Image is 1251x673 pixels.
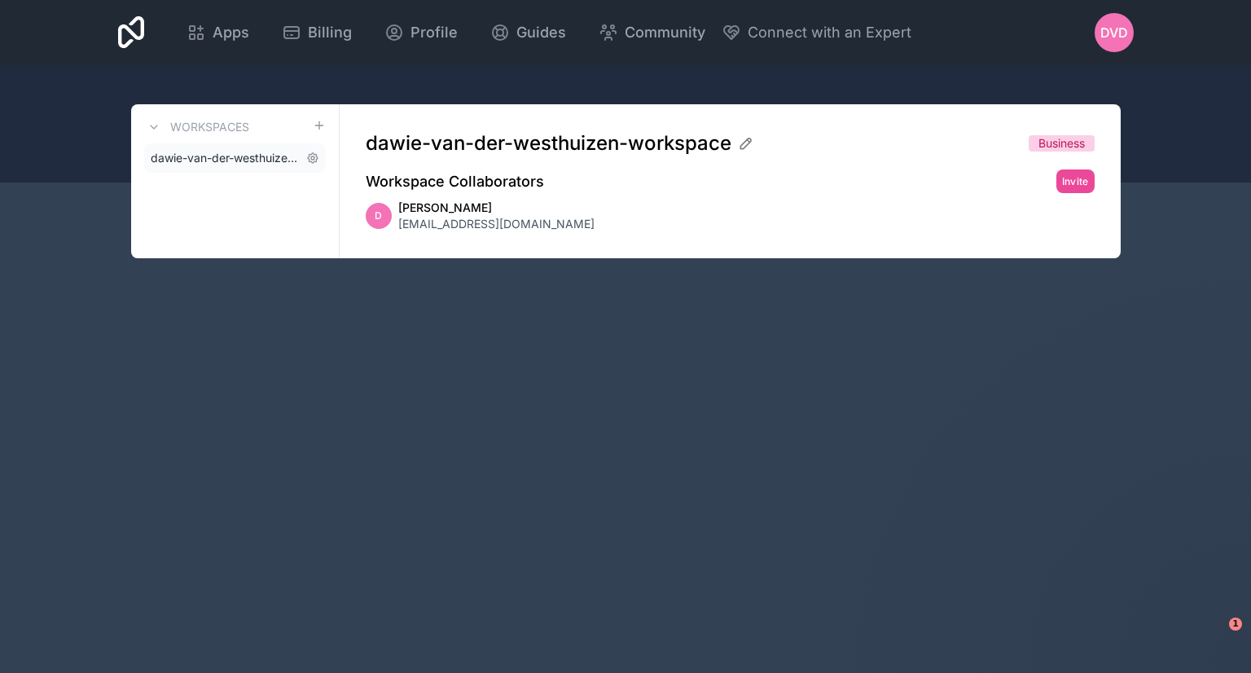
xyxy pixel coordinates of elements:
span: Connect with an Expert [748,21,911,44]
a: Profile [371,15,471,51]
h3: Workspaces [170,119,249,135]
iframe: Intercom live chat [1196,618,1235,657]
span: D [375,209,382,222]
span: Apps [213,21,249,44]
span: [PERSON_NAME] [398,200,595,216]
a: Workspaces [144,117,249,137]
span: Billing [308,21,352,44]
span: Guides [516,21,566,44]
a: dawie-van-der-westhuizen-workspace [144,143,326,173]
iframe: Intercom notifications message [925,515,1251,629]
a: Community [586,15,718,51]
a: Apps [173,15,262,51]
a: Billing [269,15,365,51]
span: 1 [1229,618,1242,631]
button: Connect with an Expert [722,21,911,44]
a: Guides [477,15,579,51]
h2: Workspace Collaborators [366,170,544,193]
span: [EMAIL_ADDRESS][DOMAIN_NAME] [398,216,595,232]
button: Invite [1056,169,1095,193]
span: Profile [410,21,458,44]
span: dawie-van-der-westhuizen-workspace [151,150,300,166]
span: Community [625,21,705,44]
span: Business [1038,135,1085,152]
span: Dvd [1100,23,1128,42]
span: dawie-van-der-westhuizen-workspace [366,130,731,156]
